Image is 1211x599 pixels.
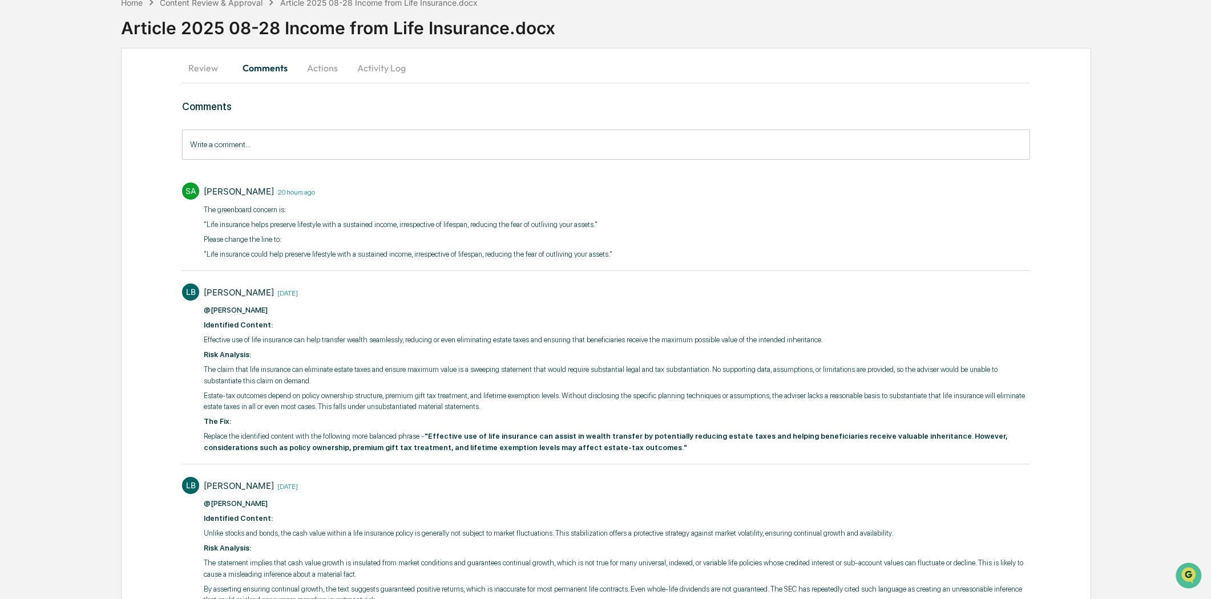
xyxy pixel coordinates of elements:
[204,544,251,552] strong: Risk Analysis:
[204,431,1030,453] p: Replace the identified content with the following more balanced phrase -
[83,145,92,154] div: 🗄️
[11,24,208,42] p: How can we help?
[274,481,298,491] time: Wednesday, September 3, 2025 at 11:17:05 AM CDT
[274,288,298,297] time: Wednesday, September 3, 2025 at 11:21:34 AM CDT
[297,54,348,82] button: Actions
[182,284,199,301] div: LB
[194,91,208,104] button: Start new chat
[182,54,1030,82] div: secondary tabs example
[204,513,1030,524] p: ​
[39,99,144,108] div: We're available if you need us!
[1174,561,1205,592] iframe: Open customer support
[182,54,233,82] button: Review
[23,144,74,155] span: Preclearance
[204,219,612,230] p: ​"Life insurance helps preserve lifestyle with a sustained income, irrespective of lifespan, redu...
[204,364,1030,386] p: The claim that life insurance can eliminate estate taxes and ensure maximum value is a sweeping s...
[182,183,199,200] div: SA
[94,144,142,155] span: Attestations
[78,139,146,160] a: 🗄️Attestations
[204,514,273,523] strong: Identified Content:
[204,319,1030,331] p: ​
[11,167,21,176] div: 🔎
[7,161,76,181] a: 🔎Data Lookup
[80,193,138,202] a: Powered byPylon
[204,249,612,260] p: "Life insurance could help preserve lifestyle with a sustained income, irrespective of lifespan, ...
[204,432,1007,452] strong: "Effective use of life insurance can assist in wealth transfer by potentially reducing estate tax...
[274,187,315,196] time: Tuesday, September 16, 2025 at 12:52:17 PM CDT
[204,186,274,197] div: [PERSON_NAME]
[182,100,1030,112] h3: Comments
[204,528,1030,539] p: Unlike stocks and bonds, the cash value within a life insurance policy is generally not subject t...
[121,9,1211,38] div: Article 2025 08-28 Income from Life Insurance.docx
[204,287,274,298] div: [PERSON_NAME]
[204,499,268,508] span: @[PERSON_NAME]
[204,390,1030,412] p: Estate-tax outcomes depend on policy ownership structure, premium gift tax treatment, and lifetim...
[11,87,32,108] img: 1746055101610-c473b297-6a78-478c-a979-82029cc54cd1
[348,54,415,82] button: Activity Log
[204,480,274,491] div: [PERSON_NAME]
[114,193,138,202] span: Pylon
[204,306,268,314] span: @[PERSON_NAME]
[204,334,1030,346] p: Effective use of life insurance can help transfer wealth seamlessly, reducing or even eliminating...
[7,139,78,160] a: 🖐️Preclearance
[204,557,1030,580] p: The statement implies that cash value growth is insulated from market conditions and guarantees c...
[204,321,273,329] strong: Identified Content:
[39,87,187,99] div: Start new chat
[182,477,199,494] div: LB
[204,417,231,426] strong: The Fix:
[204,234,612,245] p: Please change the line to:
[23,165,72,177] span: Data Lookup
[204,204,612,216] p: The greenboard concern is:
[233,54,297,82] button: Comments
[11,145,21,154] div: 🖐️
[204,350,251,359] strong: Risk Analysis:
